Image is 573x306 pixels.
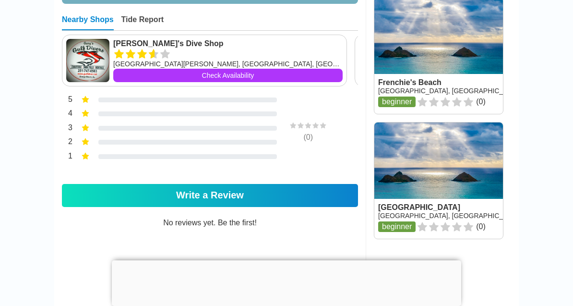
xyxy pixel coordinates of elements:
[62,108,72,121] div: 4
[272,133,344,142] div: ( 0 )
[62,151,72,163] div: 1
[62,219,358,275] div: No reviews yet. Be the first!
[113,69,343,82] a: Check Availability
[113,39,343,49] a: [PERSON_NAME]'s Dive Shop
[112,260,461,304] iframe: Advertisement
[121,15,164,30] div: Tide Report
[66,39,109,82] img: Gary's Dive Shop
[62,94,72,107] div: 5
[62,15,114,30] div: Nearby Shops
[113,59,343,69] div: [GEOGRAPHIC_DATA][PERSON_NAME], [GEOGRAPHIC_DATA], [GEOGRAPHIC_DATA]
[62,184,358,207] a: Write a Review
[62,136,72,149] div: 2
[62,122,72,135] div: 3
